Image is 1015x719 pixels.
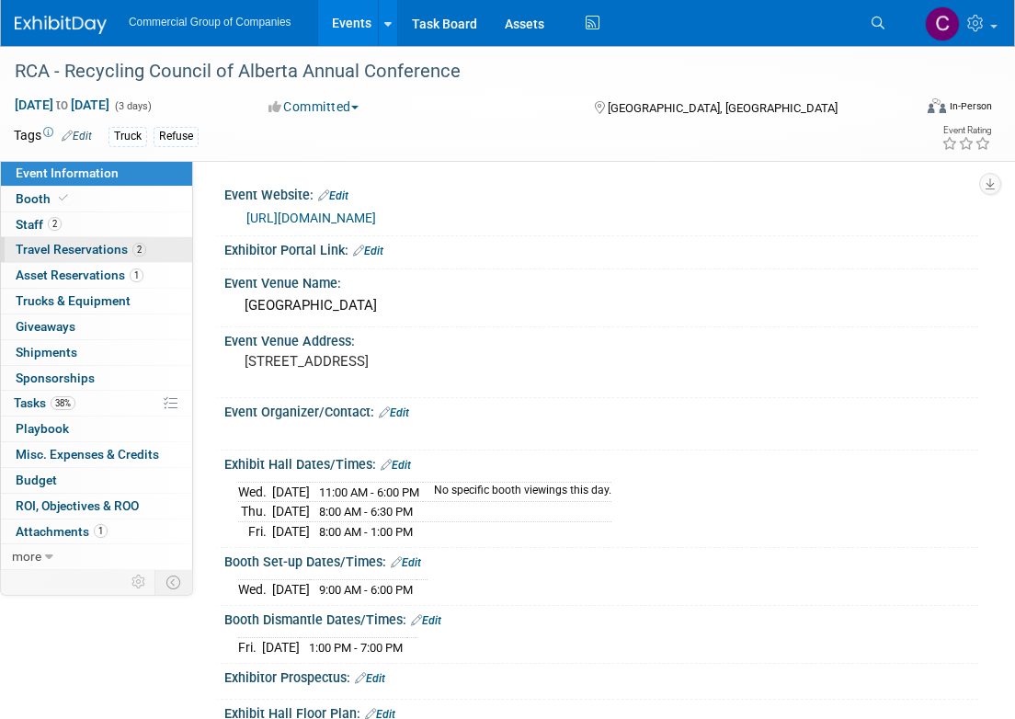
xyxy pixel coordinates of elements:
[1,468,192,493] a: Budget
[1,340,192,365] a: Shipments
[1,212,192,237] a: Staff2
[130,268,143,282] span: 1
[262,637,300,656] td: [DATE]
[62,130,92,143] a: Edit
[840,96,992,123] div: Event Format
[1,391,192,416] a: Tasks38%
[925,6,960,41] img: Cole Mattern
[16,345,77,359] span: Shipments
[381,459,411,472] a: Edit
[14,97,110,113] span: [DATE] [DATE]
[224,664,978,688] div: Exhibitor Prospectus:
[355,672,385,685] a: Edit
[319,505,413,519] span: 8:00 AM - 6:30 PM
[423,482,611,502] td: No specific booth viewings this day.
[16,421,69,436] span: Playbook
[1,161,192,186] a: Event Information
[224,181,978,205] div: Event Website:
[16,447,159,462] span: Misc. Expenses & Credits
[1,417,192,441] a: Playbook
[94,524,108,538] span: 1
[238,579,272,599] td: Wed.
[262,97,366,116] button: Committed
[48,217,62,231] span: 2
[238,482,272,502] td: Wed.
[16,242,146,257] span: Travel Reservations
[411,614,441,627] a: Edit
[8,55,895,88] div: RCA - Recycling Council of Alberta Annual Conference
[391,556,421,569] a: Edit
[113,100,152,112] span: (3 days)
[224,269,978,292] div: Event Venue Name:
[246,211,376,225] a: [URL][DOMAIN_NAME]
[16,268,143,282] span: Asset Reservations
[272,579,310,599] td: [DATE]
[272,482,310,502] td: [DATE]
[155,570,193,594] td: Toggle Event Tabs
[1,544,192,569] a: more
[1,442,192,467] a: Misc. Expenses & Credits
[928,98,946,113] img: Format-Inperson.png
[1,289,192,314] a: Trucks & Equipment
[238,291,964,320] div: [GEOGRAPHIC_DATA]
[1,187,192,211] a: Booth
[1,263,192,288] a: Asset Reservations1
[949,99,992,113] div: In-Person
[319,485,419,499] span: 11:00 AM - 6:00 PM
[318,189,348,202] a: Edit
[1,366,192,391] a: Sponsorships
[51,396,75,410] span: 38%
[16,498,139,513] span: ROI, Objectives & ROO
[16,524,108,539] span: Attachments
[16,293,131,308] span: Trucks & Equipment
[224,451,978,474] div: Exhibit Hall Dates/Times:
[129,16,291,29] span: Commercial Group of Companies
[14,395,75,410] span: Tasks
[309,641,403,655] span: 1:00 PM - 7:00 PM
[272,502,310,522] td: [DATE]
[16,371,95,385] span: Sponsorships
[224,606,978,630] div: Booth Dismantle Dates/Times:
[16,165,119,180] span: Event Information
[15,16,107,34] img: ExhibitDay
[16,217,62,232] span: Staff
[379,406,409,419] a: Edit
[108,127,147,146] div: Truck
[154,127,199,146] div: Refuse
[1,494,192,519] a: ROI, Objectives & ROO
[53,97,71,112] span: to
[353,245,383,257] a: Edit
[272,521,310,541] td: [DATE]
[59,193,68,203] i: Booth reservation complete
[224,548,978,572] div: Booth Set-up Dates/Times:
[16,191,72,206] span: Booth
[224,398,978,422] div: Event Organizer/Contact:
[123,570,155,594] td: Personalize Event Tab Strip
[238,521,272,541] td: Fri.
[224,236,978,260] div: Exhibitor Portal Link:
[132,243,146,257] span: 2
[16,473,57,487] span: Budget
[238,637,262,656] td: Fri.
[245,353,519,370] pre: [STREET_ADDRESS]
[319,583,413,597] span: 9:00 AM - 6:00 PM
[1,519,192,544] a: Attachments1
[238,502,272,522] td: Thu.
[608,101,838,115] span: [GEOGRAPHIC_DATA], [GEOGRAPHIC_DATA]
[14,126,92,147] td: Tags
[941,126,991,135] div: Event Rating
[16,319,75,334] span: Giveaways
[224,327,978,350] div: Event Venue Address:
[1,237,192,262] a: Travel Reservations2
[319,525,413,539] span: 8:00 AM - 1:00 PM
[12,549,41,564] span: more
[1,314,192,339] a: Giveaways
